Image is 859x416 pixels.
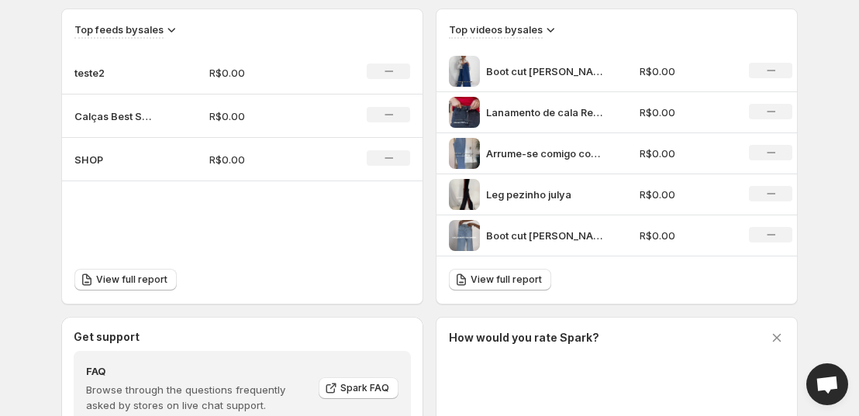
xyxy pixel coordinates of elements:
[471,273,542,286] span: View full report
[74,108,152,124] p: Calças Best Sellers
[486,64,602,79] p: Boot cut [PERSON_NAME] storie
[486,228,602,243] p: Boot cut [PERSON_NAME]
[449,97,480,128] img: Lanamento de cala Reta Mily A cala mais queridinha da loja agora em cor nova
[86,363,308,379] h4: FAQ
[319,377,398,399] a: Spark FAQ
[449,138,480,169] img: Arrume-se comigo com Conjunto Blair camisa top e cala reta Mily Combinao perfeita para usar muito
[209,152,319,167] p: R$0.00
[640,64,731,79] p: R$0.00
[340,382,389,394] span: Spark FAQ
[486,146,602,161] p: Arrume-se comigo com Conjunto Blair camisa top e cala reta Mily Combinao perfeita para usar muito
[449,56,480,87] img: Boot cut Marie storie
[74,65,152,81] p: teste2
[640,187,731,202] p: R$0.00
[96,273,167,286] span: View full report
[209,65,319,81] p: R$0.00
[209,108,319,124] p: R$0.00
[74,152,152,167] p: SHOP
[640,146,731,161] p: R$0.00
[449,330,599,346] h3: How would you rate Spark?
[449,22,543,37] h3: Top videos by sales
[449,179,480,210] img: Leg pezinho julya
[486,187,602,202] p: Leg pezinho julya
[449,269,551,291] a: View full report
[74,22,164,37] h3: Top feeds by sales
[449,220,480,251] img: Boot cut Marie clara
[640,228,731,243] p: R$0.00
[74,329,140,345] h3: Get support
[806,363,848,405] div: Open chat
[74,269,177,291] a: View full report
[486,105,602,120] p: Lanamento de cala Reta Mily A cala mais queridinha da loja agora em cor nova
[86,382,308,413] p: Browse through the questions frequently asked by stores on live chat support.
[640,105,731,120] p: R$0.00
